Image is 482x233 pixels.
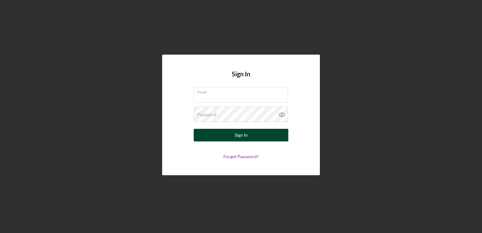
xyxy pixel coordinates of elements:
[223,154,259,159] a: Forgot Password?
[235,129,248,141] div: Sign In
[194,129,288,141] button: Sign In
[197,87,288,94] label: Email
[232,70,250,87] h4: Sign In
[197,112,216,117] label: Password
